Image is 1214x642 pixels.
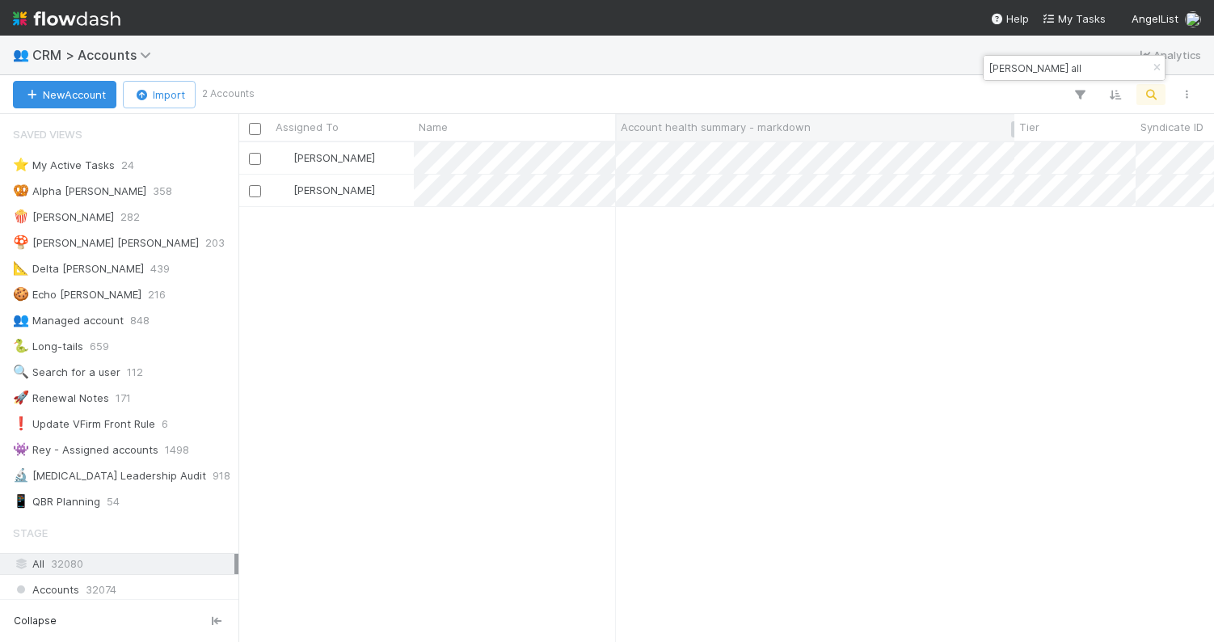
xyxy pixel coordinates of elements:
span: 🚀 [13,391,29,404]
a: Analytics [1137,45,1201,65]
span: 439 [150,259,170,279]
div: [PERSON_NAME] [13,207,114,227]
div: QBR Planning [13,492,100,512]
span: ⭐ [13,158,29,171]
span: Collapse [14,614,57,628]
span: Stage [13,517,48,549]
span: 📱 [13,494,29,508]
span: 🍄 [13,235,29,249]
img: avatar_6cb813a7-f212-4ca3-9382-463c76e0b247.png [278,151,291,164]
span: My Tasks [1042,12,1106,25]
span: 🥨 [13,184,29,197]
span: 203 [205,233,225,253]
span: 32074 [86,580,116,600]
span: 848 [130,310,150,331]
input: Toggle Row Selected [249,185,261,197]
div: Long-tails [13,336,83,357]
div: Delta [PERSON_NAME] [13,259,144,279]
img: avatar_4aa8e4fd-f2b7-45ba-a6a5-94a913ad1fe4.png [1185,11,1201,27]
div: Echo [PERSON_NAME] [13,285,141,305]
span: 👾 [13,442,29,456]
input: Toggle Row Selected [249,153,261,165]
span: [PERSON_NAME] [293,151,375,164]
span: ❗ [13,416,29,430]
span: 📐 [13,261,29,275]
span: 918 [213,466,230,486]
span: Syndicate ID [1140,119,1203,135]
small: 2 Accounts [202,87,255,101]
div: [MEDICAL_DATA] Leadership Audit [13,466,206,486]
span: 112 [127,362,143,382]
div: Rey - Assigned accounts [13,440,158,460]
span: 24 [121,155,134,175]
span: AngelList [1132,12,1178,25]
span: 54 [107,492,120,512]
span: 358 [153,181,172,201]
span: 216 [148,285,166,305]
div: All [13,554,234,574]
span: 🍪 [13,287,29,301]
span: 👥 [13,48,29,61]
span: 1498 [165,440,189,460]
span: 🔬 [13,468,29,482]
span: 32080 [51,554,83,574]
span: 6 [162,414,168,434]
div: Alpha [PERSON_NAME] [13,181,146,201]
span: 171 [116,388,131,408]
span: Name [419,119,448,135]
div: Update VFirm Front Rule [13,414,155,434]
span: 282 [120,207,140,227]
img: avatar_9bf5d80c-4205-46c9-bf6e-5147b3b3a927.png [278,184,291,196]
span: 659 [90,336,109,357]
input: Toggle All Rows Selected [249,123,261,135]
span: 🐍 [13,339,29,353]
span: Assigned To [276,119,339,135]
div: My Active Tasks [13,155,115,175]
span: CRM > Accounts [32,47,159,63]
span: Saved Views [13,118,82,150]
div: [PERSON_NAME] [PERSON_NAME] [13,233,199,253]
span: 🍿 [13,209,29,223]
span: [PERSON_NAME] [293,184,375,196]
input: Search... [986,58,1148,78]
img: logo-inverted-e16ddd16eac7371096b0.svg [13,5,120,32]
button: NewAccount [13,81,116,108]
span: 🔍 [13,365,29,378]
div: Search for a user [13,362,120,382]
span: Accounts [13,580,79,600]
button: Import [123,81,196,108]
div: Renewal Notes [13,388,109,408]
span: Tier [1019,119,1039,135]
span: 👥 [13,313,29,327]
div: Help [990,11,1029,27]
span: Account health summary - markdown [621,119,811,135]
div: Managed account [13,310,124,331]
